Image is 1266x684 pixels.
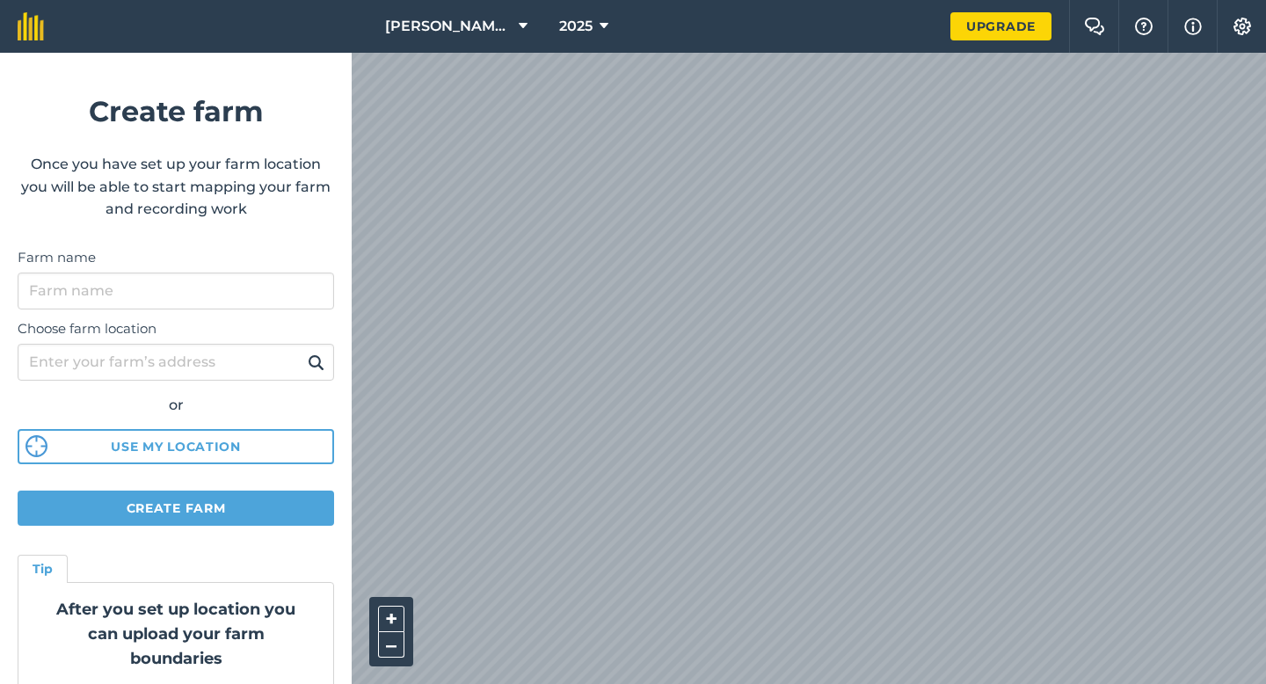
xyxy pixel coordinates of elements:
[1084,18,1105,35] img: Two speech bubbles overlapping with the left bubble in the forefront
[18,429,334,464] button: Use my location
[18,247,334,268] label: Farm name
[378,632,404,658] button: –
[18,12,44,40] img: fieldmargin Logo
[18,344,334,381] input: Enter your farm’s address
[18,491,334,526] button: Create farm
[950,12,1051,40] a: Upgrade
[18,273,334,309] input: Farm name
[56,600,295,668] strong: After you set up location you can upload your farm boundaries
[18,89,334,134] h1: Create farm
[18,394,334,417] div: or
[1232,18,1253,35] img: A cog icon
[33,559,53,578] h4: Tip
[25,435,47,457] img: svg%3e
[559,16,593,37] span: 2025
[18,153,334,221] p: Once you have set up your farm location you will be able to start mapping your farm and recording...
[308,352,324,373] img: svg+xml;base64,PHN2ZyB4bWxucz0iaHR0cDovL3d3dy53My5vcmcvMjAwMC9zdmciIHdpZHRoPSIxOSIgaGVpZ2h0PSIyNC...
[1184,16,1202,37] img: svg+xml;base64,PHN2ZyB4bWxucz0iaHR0cDovL3d3dy53My5vcmcvMjAwMC9zdmciIHdpZHRoPSIxNyIgaGVpZ2h0PSIxNy...
[378,606,404,632] button: +
[1133,18,1154,35] img: A question mark icon
[18,318,334,339] label: Choose farm location
[385,16,512,37] span: [PERSON_NAME] & Sons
